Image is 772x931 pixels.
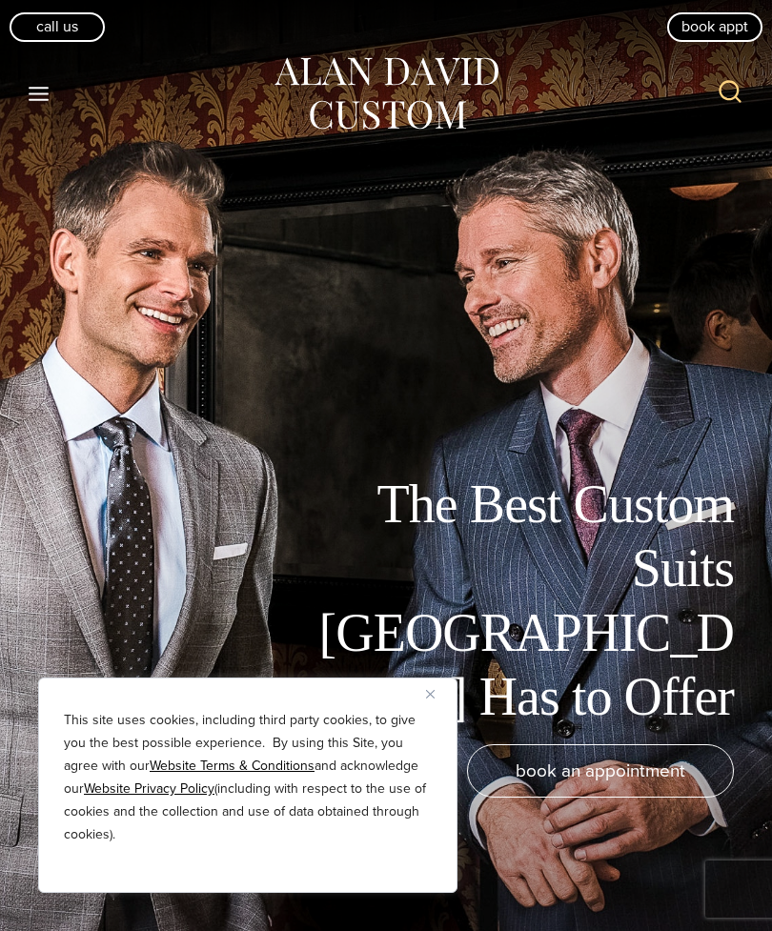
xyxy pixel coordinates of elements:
button: Open menu [19,76,59,111]
a: book appt [667,12,762,41]
h1: The Best Custom Suits [GEOGRAPHIC_DATA] Has to Offer [305,473,734,729]
a: Website Terms & Conditions [150,756,315,776]
button: View Search Form [707,71,753,116]
p: This site uses cookies, including third party cookies, to give you the best possible experience. ... [64,709,432,846]
img: Alan David Custom [272,51,500,136]
a: Website Privacy Policy [84,779,214,799]
a: book an appointment [467,744,734,798]
button: Close [426,682,449,705]
a: Call Us [10,12,105,41]
span: book an appointment [516,757,685,784]
img: Close [426,690,435,698]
